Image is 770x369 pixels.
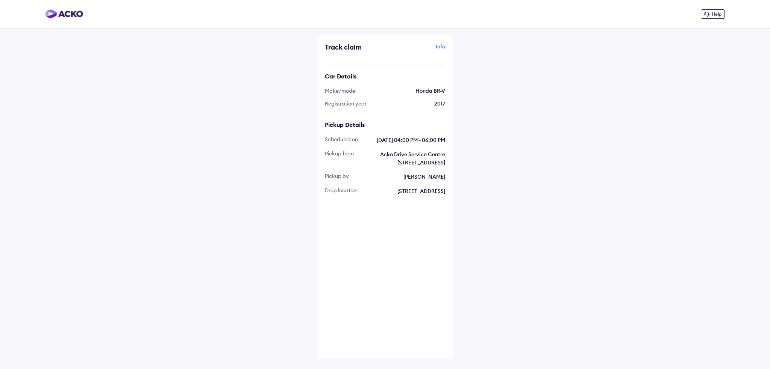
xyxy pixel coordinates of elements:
span: [PERSON_NAME] [356,173,445,181]
div: Car Details [325,72,445,80]
div: Pickup Details [325,121,445,128]
span: 2017 [434,100,445,107]
span: drop Location [325,187,358,195]
div: Info [387,43,445,57]
span: pickup From [325,150,354,167]
span: [DATE] 04:00 PM - 06:00 PM [365,136,445,144]
span: scheduled On [325,136,358,144]
span: Acko Drive Service Centre [STREET_ADDRESS] [361,150,445,167]
span: Registration year [325,100,367,107]
div: Track claim [325,43,383,51]
span: Honda BR-V [415,87,445,94]
span: Help [712,11,721,17]
span: Make/model [325,87,356,94]
span: pickup By [325,173,349,181]
img: horizontal-gradient.png [45,9,83,18]
span: [STREET_ADDRESS] [365,187,445,195]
